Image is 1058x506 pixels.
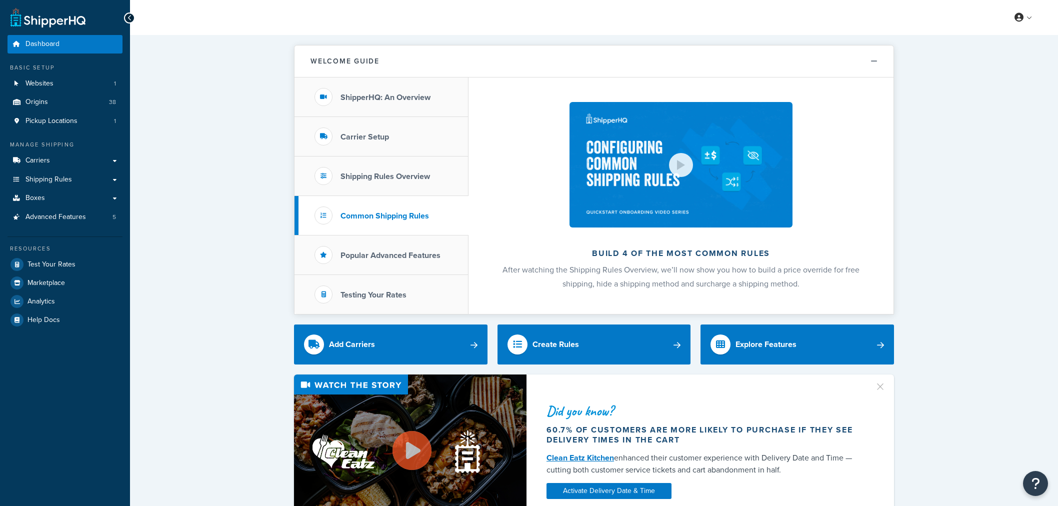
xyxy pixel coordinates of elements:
[25,175,72,184] span: Shipping Rules
[7,189,122,207] a: Boxes
[546,452,862,476] div: enhanced their customer experience with Delivery Date and Time — cutting both customer service ti...
[114,79,116,88] span: 1
[294,45,893,77] button: Welcome Guide
[340,93,430,102] h3: ShipperHQ: An Overview
[7,112,122,130] li: Pickup Locations
[735,337,796,351] div: Explore Features
[25,98,48,106] span: Origins
[7,244,122,253] div: Resources
[112,213,116,221] span: 5
[114,117,116,125] span: 1
[7,63,122,72] div: Basic Setup
[497,324,691,364] a: Create Rules
[340,251,440,260] h3: Popular Advanced Features
[7,170,122,189] a: Shipping Rules
[7,151,122,170] a: Carriers
[7,311,122,329] a: Help Docs
[7,93,122,111] a: Origins38
[27,316,60,324] span: Help Docs
[569,102,792,227] img: Build 4 of the most common rules
[27,260,75,269] span: Test Your Rates
[532,337,579,351] div: Create Rules
[546,452,614,463] a: Clean Eatz Kitchen
[7,112,122,130] a: Pickup Locations1
[495,249,867,258] h2: Build 4 of the most common rules
[340,172,430,181] h3: Shipping Rules Overview
[329,337,375,351] div: Add Carriers
[25,79,53,88] span: Websites
[25,40,59,48] span: Dashboard
[109,98,116,106] span: 38
[25,194,45,202] span: Boxes
[7,208,122,226] a: Advanced Features5
[546,404,862,418] div: Did you know?
[294,324,487,364] a: Add Carriers
[546,425,862,445] div: 60.7% of customers are more likely to purchase if they see delivery times in the cart
[7,35,122,53] a: Dashboard
[7,140,122,149] div: Manage Shipping
[7,74,122,93] li: Websites
[27,297,55,306] span: Analytics
[7,74,122,93] a: Websites1
[1023,471,1048,496] button: Open Resource Center
[502,264,859,289] span: After watching the Shipping Rules Overview, we’ll now show you how to build a price override for ...
[7,274,122,292] a: Marketplace
[340,290,406,299] h3: Testing Your Rates
[25,213,86,221] span: Advanced Features
[7,292,122,310] a: Analytics
[25,156,50,165] span: Carriers
[700,324,894,364] a: Explore Features
[340,211,429,220] h3: Common Shipping Rules
[7,208,122,226] li: Advanced Features
[310,57,379,65] h2: Welcome Guide
[340,132,389,141] h3: Carrier Setup
[546,483,671,499] a: Activate Delivery Date & Time
[27,279,65,287] span: Marketplace
[7,93,122,111] li: Origins
[25,117,77,125] span: Pickup Locations
[7,255,122,273] a: Test Your Rates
